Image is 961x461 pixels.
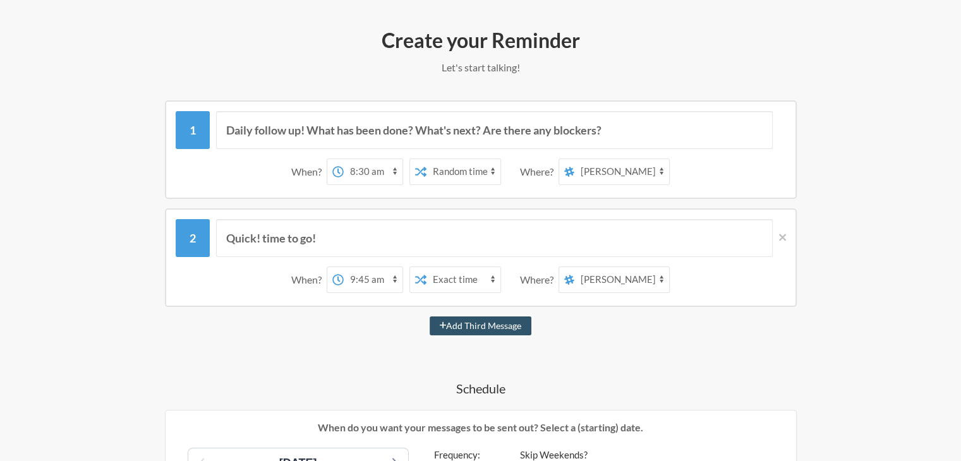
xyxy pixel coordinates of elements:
button: Add Third Message [430,316,532,335]
p: When do you want your messages to be sent out? Select a (starting) date. [175,420,787,435]
div: Where? [520,159,559,185]
div: When? [291,159,327,185]
div: Where? [520,266,559,293]
h2: Create your Reminder [114,27,847,54]
div: When? [291,266,327,293]
p: Let's start talking! [114,60,847,75]
input: Message [216,219,773,257]
h4: Schedule [114,380,847,397]
input: Message [216,111,773,149]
